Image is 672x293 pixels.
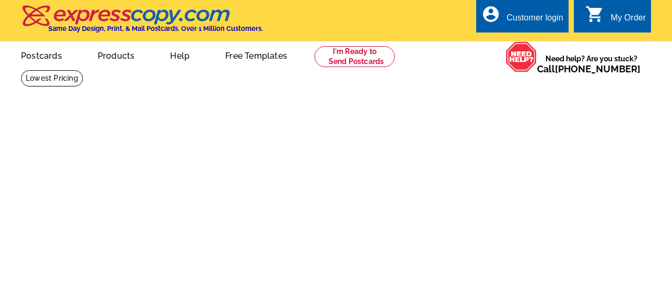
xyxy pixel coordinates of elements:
[585,5,604,24] i: shopping_cart
[555,63,640,74] a: [PHONE_NUMBER]
[208,42,304,67] a: Free Templates
[611,13,646,28] div: My Order
[81,42,152,67] a: Products
[585,12,646,25] a: shopping_cart My Order
[537,53,646,74] span: Need help? Are you stuck?
[153,42,206,67] a: Help
[537,63,640,74] span: Call
[21,13,263,32] a: Same Day Design, Print, & Mail Postcards. Over 1 Million Customers.
[481,12,563,25] a: account_circle Customer login
[481,5,500,24] i: account_circle
[506,41,537,72] img: help
[507,13,563,28] div: Customer login
[48,25,263,32] h4: Same Day Design, Print, & Mail Postcards. Over 1 Million Customers.
[4,42,79,67] a: Postcards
